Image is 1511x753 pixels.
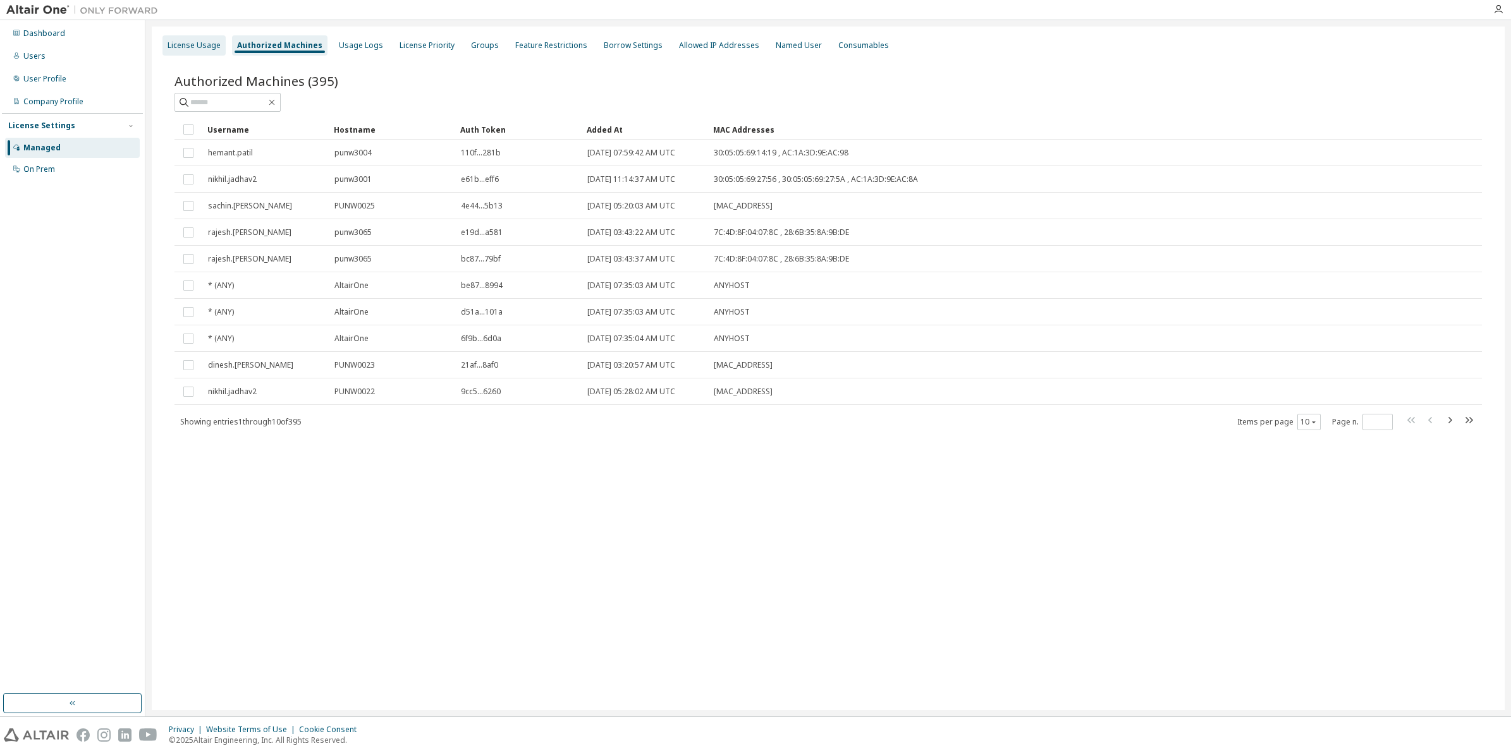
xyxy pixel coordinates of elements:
[334,280,369,291] span: AltairOne
[4,728,69,742] img: altair_logo.svg
[461,254,501,264] span: bc87...79bf
[587,334,675,344] span: [DATE] 07:35:04 AM UTC
[23,164,55,174] div: On Prem
[169,725,206,735] div: Privacy
[714,227,849,238] span: 7C:4D:8F:04:07:8C , 28:6B:35:8A:9B:DE
[208,334,234,344] span: * (ANY)
[587,387,675,397] span: [DATE] 05:28:02 AM UTC
[118,728,132,742] img: linkedin.svg
[714,174,918,184] span: 30:05:05:69:27:56 , 30:05:05:69:27:5A , AC:1A:3D:9E:AC:8A
[334,201,375,211] span: PUNW0025
[587,254,675,264] span: [DATE] 03:43:37 AM UTC
[400,40,455,51] div: License Priority
[604,40,663,51] div: Borrow Settings
[174,72,338,90] span: Authorized Machines (395)
[208,174,257,184] span: nikhil.jadhav2
[776,40,822,51] div: Named User
[180,416,302,427] span: Showing entries 1 through 10 of 395
[679,40,759,51] div: Allowed IP Addresses
[714,387,773,397] span: [MAC_ADDRESS]
[461,307,503,317] span: d51a...101a
[237,40,322,51] div: Authorized Machines
[461,201,503,211] span: 4e44...5b13
[23,143,61,153] div: Managed
[334,334,369,344] span: AltairOne
[471,40,499,51] div: Groups
[208,254,291,264] span: rajesh.[PERSON_NAME]
[334,227,372,238] span: punw3065
[334,148,372,158] span: punw3004
[461,174,499,184] span: e61b...eff6
[461,280,503,291] span: be87...8994
[334,387,375,397] span: PUNW0022
[334,119,450,140] div: Hostname
[208,227,291,238] span: rajesh.[PERSON_NAME]
[299,725,364,735] div: Cookie Consent
[714,307,750,317] span: ANYHOST
[461,387,501,397] span: 9cc5...6260
[714,201,773,211] span: [MAC_ADDRESS]
[208,148,253,158] span: hemant.patil
[23,97,83,107] div: Company Profile
[23,74,66,84] div: User Profile
[587,201,675,211] span: [DATE] 05:20:03 AM UTC
[714,254,849,264] span: 7C:4D:8F:04:07:8C , 28:6B:35:8A:9B:DE
[515,40,587,51] div: Feature Restrictions
[208,387,257,397] span: nikhil.jadhav2
[208,360,293,370] span: dinesh.[PERSON_NAME]
[97,728,111,742] img: instagram.svg
[1332,414,1393,430] span: Page n.
[587,280,675,291] span: [DATE] 07:35:03 AM UTC
[838,40,889,51] div: Consumables
[461,334,501,344] span: 6f9b...6d0a
[714,360,773,370] span: [MAC_ADDRESS]
[587,174,675,184] span: [DATE] 11:14:37 AM UTC
[207,119,324,140] div: Username
[460,119,577,140] div: Auth Token
[461,360,498,370] span: 21af...8af0
[208,201,292,211] span: sachin.[PERSON_NAME]
[208,307,234,317] span: * (ANY)
[461,148,501,158] span: 110f...281b
[6,4,164,16] img: Altair One
[1237,414,1321,430] span: Items per page
[714,148,848,158] span: 30:05:05:69:14:19 , AC:1A:3D:9E:AC:98
[587,148,675,158] span: [DATE] 07:59:42 AM UTC
[8,121,75,131] div: License Settings
[23,28,65,39] div: Dashboard
[76,728,90,742] img: facebook.svg
[714,334,750,344] span: ANYHOST
[587,360,675,370] span: [DATE] 03:20:57 AM UTC
[334,360,375,370] span: PUNW0023
[168,40,221,51] div: License Usage
[587,227,675,238] span: [DATE] 03:43:22 AM UTC
[1300,417,1318,427] button: 10
[139,728,157,742] img: youtube.svg
[587,307,675,317] span: [DATE] 07:35:03 AM UTC
[587,119,703,140] div: Added At
[208,280,234,291] span: * (ANY)
[23,51,46,61] div: Users
[713,119,1349,140] div: MAC Addresses
[334,254,372,264] span: punw3065
[206,725,299,735] div: Website Terms of Use
[334,174,372,184] span: punw3001
[714,280,750,291] span: ANYHOST
[169,735,364,745] p: © 2025 Altair Engineering, Inc. All Rights Reserved.
[339,40,383,51] div: Usage Logs
[461,227,503,238] span: e19d...a581
[334,307,369,317] span: AltairOne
